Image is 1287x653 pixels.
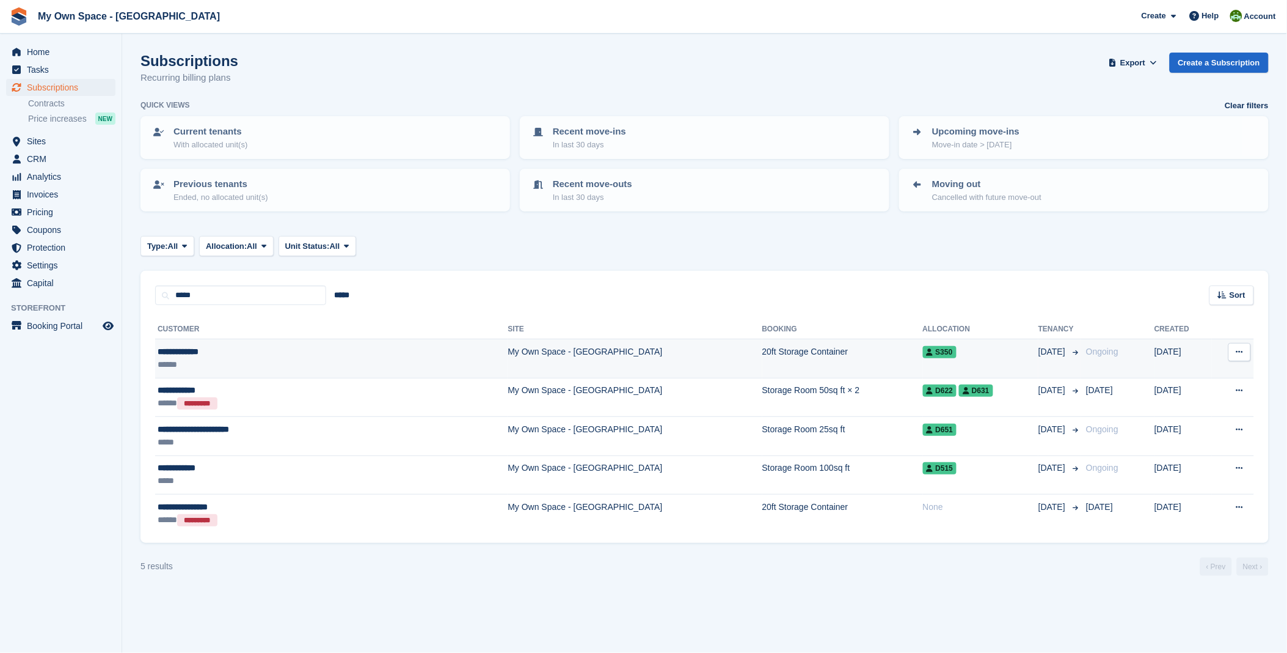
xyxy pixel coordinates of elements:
span: Settings [27,257,100,274]
span: All [330,240,340,253]
div: None [923,501,1039,514]
td: Storage Room 25sq ft [762,417,923,456]
a: menu [6,150,115,168]
button: Export [1106,53,1160,73]
p: In last 30 days [553,191,632,204]
td: 20ft Storage Container [762,339,923,378]
span: D631 [959,385,993,397]
span: Coupons [27,221,100,238]
td: My Own Space - [GEOGRAPHIC_DATA] [508,456,762,494]
h6: Quick views [140,100,190,111]
a: menu [6,275,115,292]
span: Account [1244,10,1276,23]
p: With allocated unit(s) [173,139,247,151]
th: Created [1154,320,1212,339]
a: menu [6,317,115,334]
span: Ongoing [1086,463,1118,473]
p: Upcoming move-ins [932,125,1019,139]
td: Storage Room 50sq ft × 2 [762,378,923,417]
p: Cancelled with future move-out [932,191,1041,204]
span: Storefront [11,302,122,314]
p: Recent move-outs [553,177,632,191]
th: Tenancy [1038,320,1081,339]
span: S350 [923,346,957,358]
span: Booking Portal [27,317,100,334]
a: Next [1237,558,1269,576]
span: [DATE] [1038,345,1068,358]
span: Sort [1230,289,1245,301]
a: menu [6,43,115,61]
td: Storage Room 100sq ft [762,456,923,494]
span: Allocation: [206,240,247,253]
th: Customer [155,320,508,339]
th: Site [508,320,762,339]
a: Create a Subscription [1170,53,1269,73]
a: Current tenants With allocated unit(s) [142,117,509,158]
a: Contracts [28,98,115,109]
a: Clear filters [1225,100,1269,112]
div: NEW [95,113,115,125]
span: D622 [923,385,957,397]
span: All [168,240,178,253]
a: Preview store [101,319,115,333]
img: Keely [1230,10,1242,22]
button: Unit Status: All [279,236,356,256]
p: Moving out [932,177,1041,191]
span: Unit Status: [285,240,330,253]
a: menu [6,186,115,203]
a: Previous tenants Ended, no allocated unit(s) [142,170,509,210]
a: menu [6,257,115,274]
p: Previous tenants [173,177,268,191]
span: Create [1142,10,1166,22]
span: Protection [27,239,100,256]
a: menu [6,133,115,150]
span: CRM [27,150,100,168]
td: [DATE] [1154,378,1212,417]
a: menu [6,79,115,96]
span: Ongoing [1086,347,1118,356]
p: In last 30 days [553,139,626,151]
a: menu [6,221,115,238]
p: Move-in date > [DATE] [932,139,1019,151]
td: 20ft Storage Container [762,494,923,533]
a: menu [6,239,115,256]
a: menu [6,168,115,185]
span: Analytics [27,168,100,185]
span: Sites [27,133,100,150]
p: Current tenants [173,125,247,139]
img: stora-icon-8386f47178a22dfd0bd8f6a31ec36ba5ce8667c1dd55bd0f319d3a0aa187defe.svg [10,7,28,26]
td: My Own Space - [GEOGRAPHIC_DATA] [508,378,762,417]
span: Export [1120,57,1145,69]
div: 5 results [140,560,173,573]
a: Moving out Cancelled with future move-out [900,170,1267,210]
span: [DATE] [1038,423,1068,436]
a: Price increases NEW [28,112,115,125]
button: Allocation: All [199,236,274,256]
span: Invoices [27,186,100,203]
p: Ended, no allocated unit(s) [173,191,268,204]
a: menu [6,204,115,221]
span: Pricing [27,204,100,221]
a: My Own Space - [GEOGRAPHIC_DATA] [33,6,225,26]
span: D515 [923,462,957,474]
span: All [247,240,257,253]
td: [DATE] [1154,417,1212,456]
a: Upcoming move-ins Move-in date > [DATE] [900,117,1267,158]
span: [DATE] [1038,462,1068,474]
p: Recurring billing plans [140,71,238,85]
button: Type: All [140,236,194,256]
span: Ongoing [1086,424,1118,434]
a: menu [6,61,115,78]
span: Tasks [27,61,100,78]
a: Previous [1200,558,1232,576]
th: Allocation [923,320,1039,339]
span: [DATE] [1038,501,1068,514]
a: Recent move-outs In last 30 days [521,170,888,210]
td: My Own Space - [GEOGRAPHIC_DATA] [508,339,762,378]
td: My Own Space - [GEOGRAPHIC_DATA] [508,494,762,533]
p: Recent move-ins [553,125,626,139]
a: Recent move-ins In last 30 days [521,117,888,158]
td: [DATE] [1154,494,1212,533]
span: Subscriptions [27,79,100,96]
td: [DATE] [1154,339,1212,378]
